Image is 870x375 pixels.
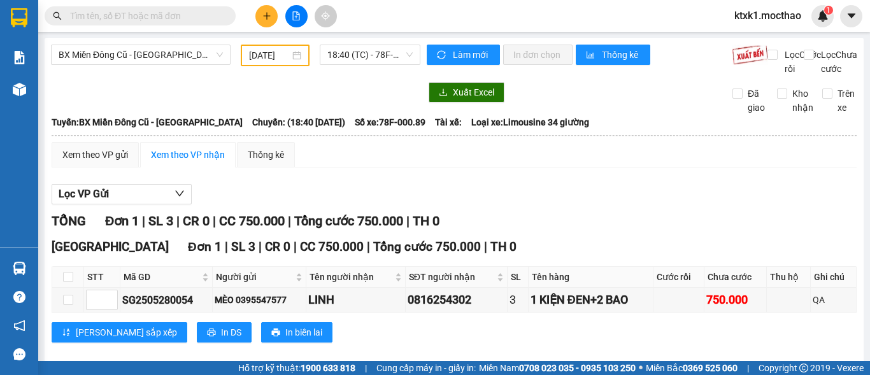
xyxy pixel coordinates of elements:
sup: 1 [824,6,833,15]
button: downloadXuất Excel [429,82,504,103]
td: SG2505280054 [120,288,213,313]
div: MÈO 0395547577 [215,293,304,307]
span: Chuyến: (18:40 [DATE]) [252,115,345,129]
span: TH 0 [413,213,439,229]
span: | [484,239,487,254]
span: In biên lai [285,325,322,339]
span: Kho nhận [787,87,818,115]
img: solution-icon [13,51,26,64]
span: Đơn 1 [105,213,139,229]
input: 28/05/2025 [249,48,290,62]
div: Xem theo VP nhận [151,148,225,162]
td: LINH [306,288,406,313]
span: Miền Bắc [646,361,738,375]
span: download [439,88,448,98]
span: question-circle [13,291,25,303]
th: Ghi chú [811,267,857,288]
div: SG2505280054 [122,292,210,308]
div: 0816254302 [408,291,505,309]
span: SĐT người nhận [409,270,494,284]
th: Chưa cước [704,267,767,288]
div: 1 KIỆN ĐEN+2 BAO [531,291,651,309]
strong: 0369 525 060 [683,363,738,373]
button: plus [255,5,278,27]
button: syncLàm mới [427,45,500,65]
span: | [406,213,410,229]
th: STT [84,267,120,288]
span: message [13,348,25,360]
span: | [142,213,145,229]
button: In đơn chọn [503,45,573,65]
span: [GEOGRAPHIC_DATA] [52,239,169,254]
button: caret-down [840,5,862,27]
span: Số xe: 78F-000.89 [355,115,425,129]
span: 18:40 (TC) - 78F-000.89 [327,45,413,64]
th: Tên hàng [529,267,653,288]
span: Lọc Cước rồi [780,48,823,76]
img: warehouse-icon [13,262,26,275]
span: SL 3 [148,213,173,229]
span: In DS [221,325,241,339]
span: file-add [292,11,301,20]
span: Lọc VP Gửi [59,186,109,202]
button: printerIn biên lai [261,322,332,343]
span: CR 0 [183,213,210,229]
span: | [225,239,228,254]
b: Tuyến: BX Miền Đông Cũ - [GEOGRAPHIC_DATA] [52,117,243,127]
img: 9k= [732,45,768,65]
span: Loại xe: Limousine 34 giường [471,115,589,129]
span: ⚪️ [639,365,643,371]
span: notification [13,320,25,332]
span: ktxk1.mocthao [724,8,811,24]
span: TH 0 [490,239,517,254]
span: Đơn 1 [188,239,222,254]
div: LINH [308,291,403,309]
span: caret-down [846,10,857,22]
input: Tìm tên, số ĐT hoặc mã đơn [70,9,220,23]
div: Thống kê [248,148,284,162]
th: Cước rồi [653,267,704,288]
img: logo-vxr [11,8,27,27]
div: Xem theo VP gửi [62,148,128,162]
button: bar-chartThống kê [576,45,650,65]
span: | [176,213,180,229]
span: | [747,361,749,375]
span: search [53,11,62,20]
span: Trên xe [832,87,860,115]
span: CC 750.000 [300,239,364,254]
span: Làm mới [453,48,490,62]
span: Lọc Chưa cước [816,48,859,76]
button: aim [315,5,337,27]
span: down [175,188,185,199]
span: Tổng cước 750.000 [294,213,403,229]
button: Lọc VP Gửi [52,184,192,204]
span: CC 750.000 [219,213,285,229]
span: Thống kê [602,48,640,62]
span: Tổng cước 750.000 [373,239,481,254]
span: | [367,239,370,254]
span: Người gửi [216,270,293,284]
span: bar-chart [586,50,597,60]
span: | [213,213,216,229]
span: Tài xế: [435,115,462,129]
td: 0816254302 [406,288,508,313]
span: copyright [799,364,808,372]
span: Cung cấp máy in - giấy in: [376,361,476,375]
span: TỔNG [52,213,86,229]
span: Đã giao [743,87,770,115]
span: Xuất Excel [453,85,494,99]
span: printer [271,328,280,338]
div: 3 [510,291,526,309]
button: printerIn DS [197,322,252,343]
span: | [259,239,262,254]
span: Tên người nhận [310,270,392,284]
span: printer [207,328,216,338]
span: | [365,361,367,375]
span: CR 0 [265,239,290,254]
span: Miền Nam [479,361,636,375]
img: icon-new-feature [817,10,829,22]
span: 1 [826,6,831,15]
span: sync [437,50,448,60]
span: Mã GD [124,270,199,284]
span: | [288,213,291,229]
